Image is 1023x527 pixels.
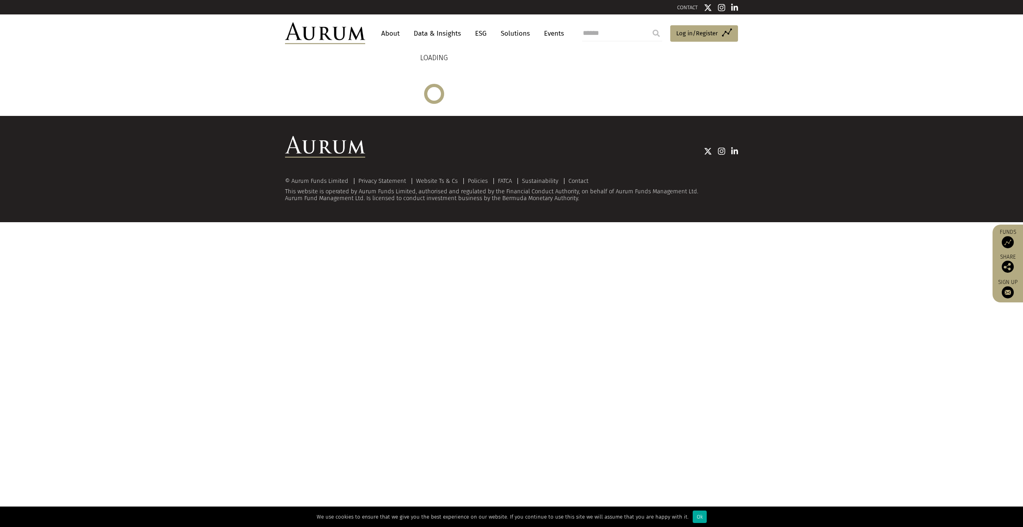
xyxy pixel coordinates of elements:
[358,177,406,184] a: Privacy Statement
[677,4,698,10] a: CONTACT
[704,4,712,12] img: Twitter icon
[718,4,725,12] img: Instagram icon
[718,147,725,155] img: Instagram icon
[285,136,365,158] img: Aurum Logo
[676,28,718,38] span: Log in/Register
[377,26,404,41] a: About
[410,26,465,41] a: Data & Insights
[670,25,738,42] a: Log in/Register
[285,22,365,44] img: Aurum
[731,147,738,155] img: Linkedin icon
[540,26,564,41] a: Events
[498,177,512,184] a: FATCA
[285,178,738,202] div: This website is operated by Aurum Funds Limited, authorised and regulated by the Financial Conduc...
[568,177,588,184] a: Contact
[420,52,448,64] p: LOADING
[497,26,534,41] a: Solutions
[416,177,458,184] a: Website Ts & Cs
[285,178,352,184] div: © Aurum Funds Limited
[468,177,488,184] a: Policies
[731,4,738,12] img: Linkedin icon
[704,147,712,155] img: Twitter icon
[522,177,558,184] a: Sustainability
[471,26,491,41] a: ESG
[648,25,664,41] input: Submit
